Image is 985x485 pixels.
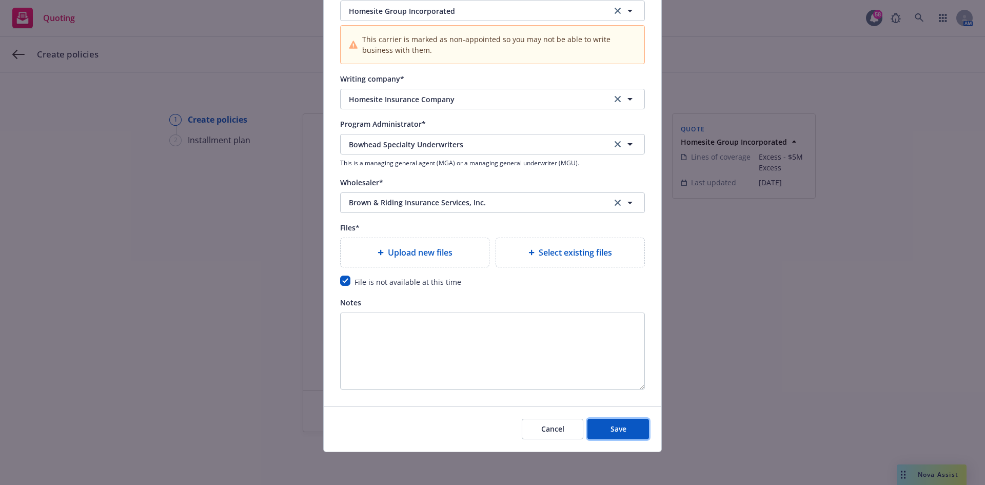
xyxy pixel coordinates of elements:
span: File is not available at this time [354,277,461,287]
button: Bowhead Specialty Underwritersclear selection [340,134,645,154]
span: Homesite Group Incorporated [349,6,596,16]
div: Upload new files [340,238,489,267]
a: clear selection [612,138,624,150]
span: Notes [340,298,361,307]
button: Homesite Insurance Companyclear selection [340,89,645,109]
span: Program Administrator* [340,119,426,129]
span: This carrier is marked as non-appointed so you may not be able to write business with them. [362,34,636,55]
span: This is a managing general agent (MGA) or a managing general underwriter (MGU). [340,159,645,167]
span: Brown & Riding Insurance Services, Inc. [349,197,596,208]
span: Wholesaler* [340,178,383,187]
a: clear selection [612,93,624,105]
button: Cancel [522,419,583,439]
span: Save [610,424,626,434]
span: Files* [340,223,360,232]
button: Brown & Riding Insurance Services, Inc.clear selection [340,192,645,213]
a: clear selection [612,197,624,209]
div: Select existing files [496,238,645,267]
a: clear selection [612,5,624,17]
span: Cancel [541,424,564,434]
span: Writing company* [340,74,404,84]
button: Save [587,419,649,439]
span: Homesite Insurance Company [349,94,596,105]
span: Bowhead Specialty Underwriters [349,139,596,150]
span: Select existing files [539,246,612,259]
span: Upload new files [388,246,452,259]
button: Homesite Group Incorporatedclear selection [340,1,645,21]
